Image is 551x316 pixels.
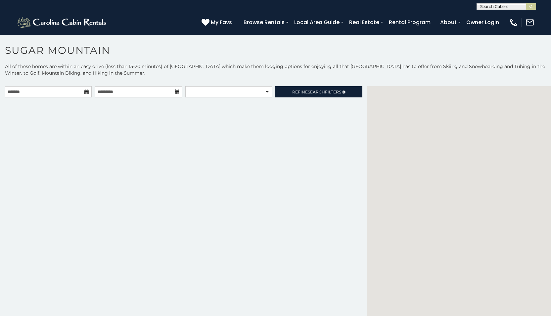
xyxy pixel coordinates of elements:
[211,18,232,26] span: My Favs
[308,89,325,94] span: Search
[525,18,534,27] img: mail-regular-white.png
[509,18,518,27] img: phone-regular-white.png
[437,17,460,28] a: About
[291,17,343,28] a: Local Area Guide
[346,17,383,28] a: Real Estate
[275,86,362,97] a: RefineSearchFilters
[240,17,288,28] a: Browse Rentals
[17,16,108,29] img: White-1-2.png
[202,18,234,27] a: My Favs
[386,17,434,28] a: Rental Program
[463,17,502,28] a: Owner Login
[292,89,341,94] span: Refine Filters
